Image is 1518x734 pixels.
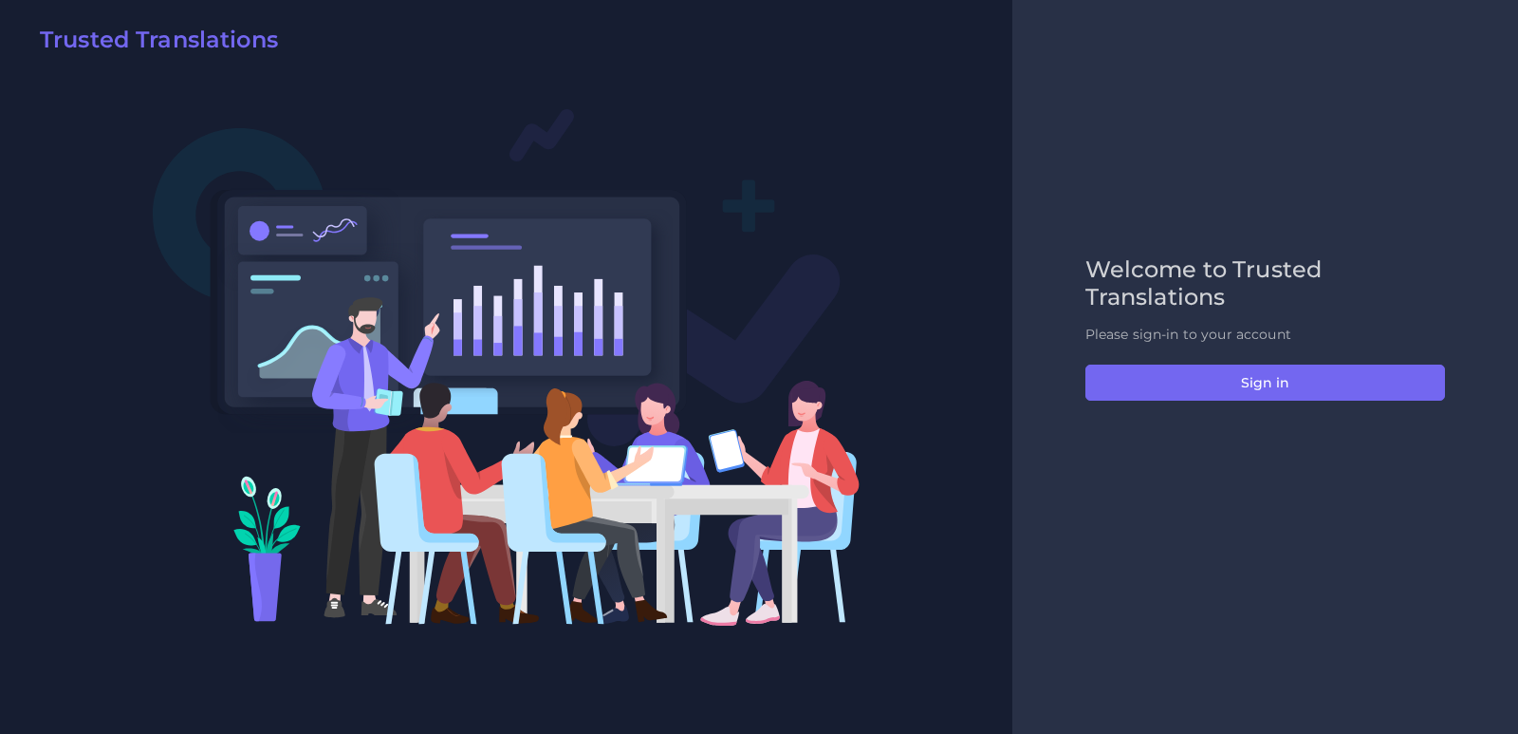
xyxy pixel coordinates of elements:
p: Please sign-in to your account [1085,325,1445,345]
img: Login V2 [152,107,861,627]
h2: Welcome to Trusted Translations [1085,256,1445,311]
button: Sign in [1085,365,1445,401]
a: Trusted Translations [27,27,278,61]
h2: Trusted Translations [40,27,278,54]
